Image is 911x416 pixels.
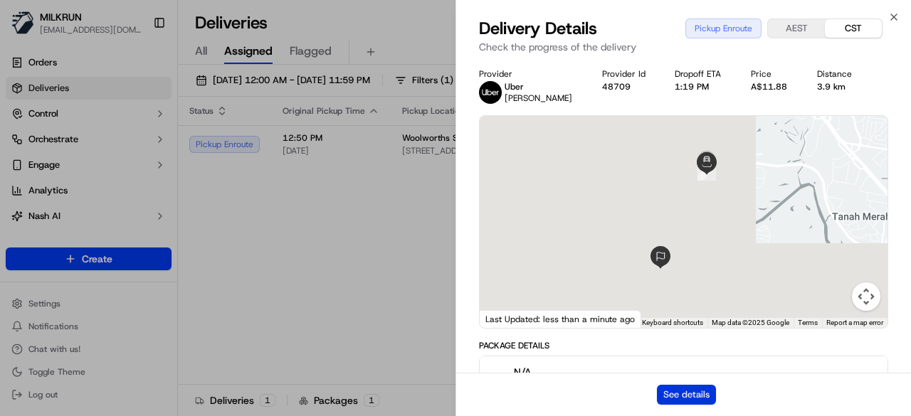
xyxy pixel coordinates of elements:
[768,19,825,38] button: AEST
[480,310,641,328] div: Last Updated: less than a minute ago
[825,19,882,38] button: CST
[483,309,530,328] img: Google
[675,68,728,80] div: Dropoff ETA
[602,68,653,80] div: Provider Id
[852,282,880,311] button: Map camera controls
[479,68,579,80] div: Provider
[642,318,703,328] button: Keyboard shortcuts
[817,68,859,80] div: Distance
[505,81,572,92] p: Uber
[817,81,859,92] div: 3.9 km
[798,319,818,326] a: Terms (opens in new tab)
[505,92,572,104] span: [PERSON_NAME]
[751,68,794,80] div: Price
[483,309,530,328] a: Open this area in Google Maps (opens a new window)
[514,365,554,379] span: N/A
[712,319,789,326] span: Map data ©2025 Google
[479,40,888,54] p: Check the progress of the delivery
[480,356,888,402] button: N/A
[479,17,597,40] span: Delivery Details
[826,319,883,326] a: Report a map error
[751,81,794,92] div: A$11.88
[602,81,631,92] button: 48709
[657,385,716,405] button: See details
[479,81,502,104] img: uber-new-logo.jpeg
[675,81,728,92] div: 1:19 PM
[479,340,888,351] div: Package Details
